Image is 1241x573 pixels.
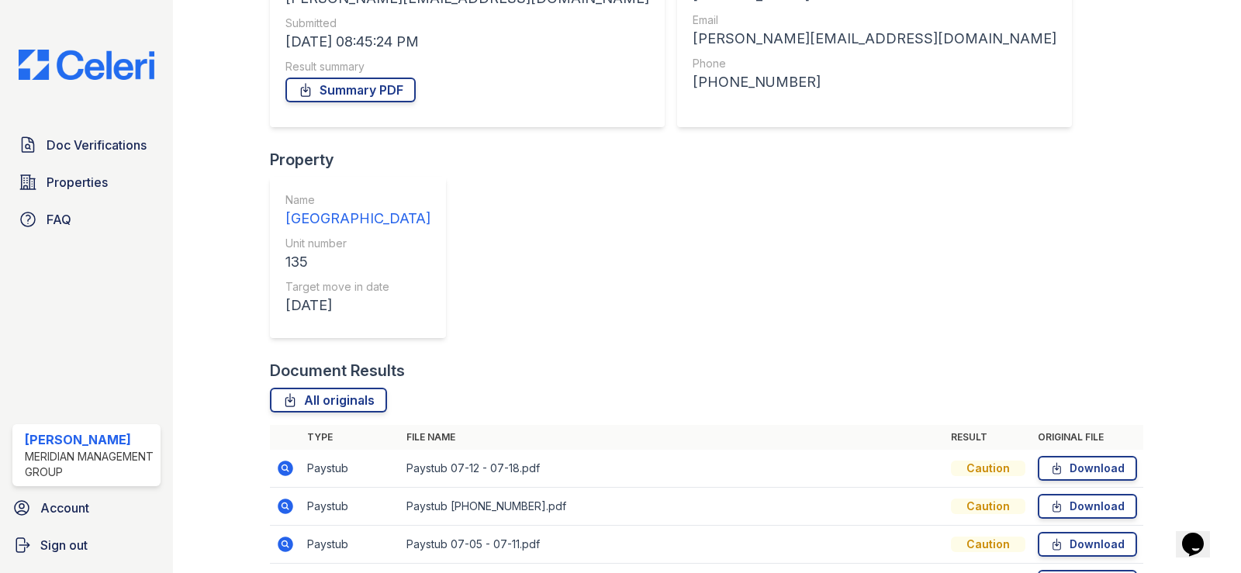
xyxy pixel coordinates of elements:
a: All originals [270,388,387,412]
div: Meridian Management Group [25,449,154,480]
div: Unit number [285,236,430,251]
span: Account [40,499,89,517]
td: Paystub [301,450,400,488]
th: File name [400,425,945,450]
div: [PERSON_NAME] [25,430,154,449]
td: Paystub 07-12 - 07-18.pdf [400,450,945,488]
div: Result summary [285,59,649,74]
div: Target move in date [285,279,430,295]
div: [PERSON_NAME][EMAIL_ADDRESS][DOMAIN_NAME] [693,28,1056,50]
td: Paystub [PHONE_NUMBER].pdf [400,488,945,526]
span: Doc Verifications [47,136,147,154]
td: Paystub 07-05 - 07-11.pdf [400,526,945,564]
a: Account [6,492,167,523]
th: Original file [1032,425,1143,450]
div: Caution [951,499,1025,514]
span: FAQ [47,210,71,229]
span: Properties [47,173,108,192]
div: Email [693,12,1056,28]
div: Caution [951,537,1025,552]
div: [DATE] 08:45:24 PM [285,31,649,53]
div: Name [285,192,430,208]
span: Sign out [40,536,88,554]
a: Doc Verifications [12,129,161,161]
img: CE_Logo_Blue-a8612792a0a2168367f1c8372b55b34899dd931a85d93a1a3d3e32e68fde9ad4.png [6,50,167,80]
div: [GEOGRAPHIC_DATA] [285,208,430,230]
td: Paystub [301,526,400,564]
div: Phone [693,56,1056,71]
a: Name [GEOGRAPHIC_DATA] [285,192,430,230]
a: Download [1038,456,1137,481]
div: [PHONE_NUMBER] [693,71,1056,93]
div: [DATE] [285,295,430,316]
a: Summary PDF [285,78,416,102]
div: 135 [285,251,430,273]
div: Submitted [285,16,649,31]
a: Download [1038,494,1137,519]
a: Download [1038,532,1137,557]
iframe: chat widget [1176,511,1225,557]
td: Paystub [301,488,400,526]
a: Properties [12,167,161,198]
a: Sign out [6,530,167,561]
div: Caution [951,461,1025,476]
div: Property [270,149,458,171]
a: FAQ [12,204,161,235]
th: Result [945,425,1032,450]
th: Type [301,425,400,450]
div: Document Results [270,360,405,381]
